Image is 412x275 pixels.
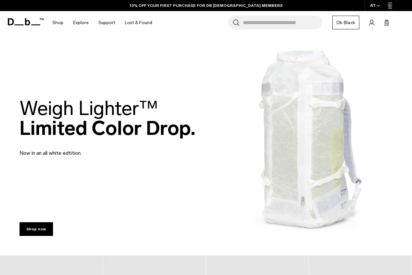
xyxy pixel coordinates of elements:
p: Now in an all white edtition. [20,141,176,157]
nav: Main Navigation [47,11,157,34]
a: 10% OFF YOUR FIRST PURCHASE FOR DB [DEMOGRAPHIC_DATA] MEMBERS [130,3,283,8]
a: Db Black [332,16,359,29]
a: Explore [73,11,89,34]
h2: Limited Color Drop. [20,98,195,138]
a: Lost & Found [125,11,152,34]
span: Weigh Lighter™ [20,96,158,120]
a: Support [99,11,115,34]
a: Shop [52,11,63,34]
a: Shop now [20,222,53,236]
